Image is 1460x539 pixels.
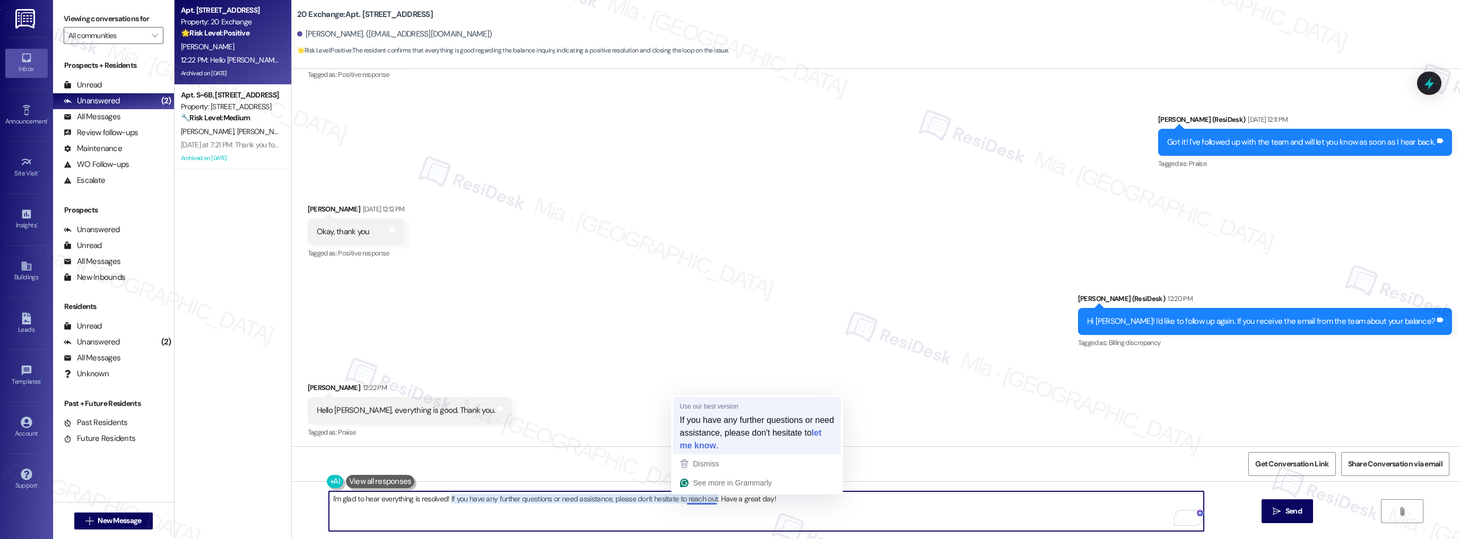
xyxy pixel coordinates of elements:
[5,361,48,390] a: Templates •
[64,127,138,138] div: Review follow-ups
[53,60,174,71] div: Prospects + Residents
[308,204,405,218] div: [PERSON_NAME]
[64,111,120,122] div: All Messages
[64,159,129,170] div: WO Follow-ups
[1273,507,1281,516] i: 
[5,153,48,182] a: Site Visit •
[85,517,93,525] i: 
[64,224,120,235] div: Unanswered
[37,220,38,227] span: •
[64,240,102,251] div: Unread
[64,433,135,444] div: Future Residents
[159,93,174,109] div: (2)
[1189,159,1206,168] span: Praise
[1078,335,1452,350] div: Tagged as:
[1165,293,1193,304] div: 12:20 PM
[181,55,375,65] div: 12:22 PM: Hello [PERSON_NAME], everything is good. Thank you.
[64,321,102,332] div: Unread
[98,515,141,526] span: New Message
[181,16,279,28] div: Property: 20 Exchange
[5,49,48,77] a: Inbox
[64,272,125,283] div: New Inbounds
[1109,338,1161,347] span: Billing discrepancy
[317,405,496,416] div: Hello [PERSON_NAME], everything is good. Thank you.
[1262,499,1313,523] button: Send
[1245,114,1288,125] div: [DATE] 12:11 PM
[41,376,42,384] span: •
[1158,114,1452,129] div: [PERSON_NAME] (ResiDesk)
[64,95,120,107] div: Unanswered
[64,11,163,27] label: Viewing conversations for
[1087,316,1435,327] div: Hi [PERSON_NAME]! I'd like to follow up again. If you receive the email from the team about your ...
[53,301,174,312] div: Residents
[53,398,174,409] div: Past + Future Residents
[64,79,102,91] div: Unread
[237,127,290,136] span: [PERSON_NAME]
[308,382,512,397] div: [PERSON_NAME]
[297,9,433,20] b: 20 Exchange: Apt. [STREET_ADDRESS]
[180,67,280,80] div: Archived on [DATE]
[5,413,48,442] a: Account
[5,257,48,286] a: Buildings
[338,70,389,79] span: Positive response
[1255,458,1328,470] span: Get Conversation Link
[64,368,109,379] div: Unknown
[1167,137,1435,148] div: Got it! I've followed up with the team and will let you know as soon as I hear back.
[308,67,407,82] div: Tagged as:
[64,417,128,428] div: Past Residents
[38,168,40,175] span: •
[64,337,120,348] div: Unanswered
[181,101,279,112] div: Property: [STREET_ADDRESS]
[1341,452,1449,476] button: Share Conversation via email
[1248,452,1335,476] button: Get Conversation Link
[338,249,389,258] span: Positive response
[181,127,237,136] span: [PERSON_NAME]
[47,116,49,123] span: •
[297,45,729,56] span: : The resident confirms that everything is good regarding the balance inquiry, indicating a posit...
[181,90,279,101] div: Apt. S~6B, [STREET_ADDRESS]
[5,205,48,234] a: Insights •
[64,175,105,186] div: Escalate
[297,46,352,55] strong: 🌟 Risk Level: Positive
[15,9,37,29] img: ResiDesk Logo
[64,352,120,364] div: All Messages
[1348,458,1442,470] span: Share Conversation via email
[64,143,122,154] div: Maintenance
[317,226,370,237] div: Okay, thank you
[360,382,387,393] div: 12:22 PM
[1158,156,1452,171] div: Tagged as:
[180,152,280,165] div: Archived on [DATE]
[360,204,404,215] div: [DATE] 12:12 PM
[1078,293,1452,308] div: [PERSON_NAME] (ResiDesk)
[1285,506,1302,517] span: Send
[181,113,250,122] strong: 🔧 Risk Level: Medium
[74,513,153,529] button: New Message
[53,205,174,216] div: Prospects
[308,425,512,440] div: Tagged as:
[1398,507,1406,516] i: 
[64,256,120,267] div: All Messages
[181,140,1328,149] div: [DATE] at 7:21 PM: Thank you for your message. Our offices are currently closed, but we will cont...
[181,5,279,16] div: Apt. [STREET_ADDRESS]
[329,491,1204,531] textarea: To enrich screen reader interactions, please activate Accessibility in Grammarly extension settings
[181,28,249,38] strong: 🌟 Risk Level: Positive
[152,31,158,40] i: 
[338,428,355,437] span: Praise
[5,310,48,338] a: Leads
[5,465,48,494] a: Support
[181,42,234,51] span: [PERSON_NAME]
[159,334,174,350] div: (2)
[297,29,492,40] div: [PERSON_NAME]. ([EMAIL_ADDRESS][DOMAIN_NAME])
[68,27,146,44] input: All communities
[308,245,405,261] div: Tagged as:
